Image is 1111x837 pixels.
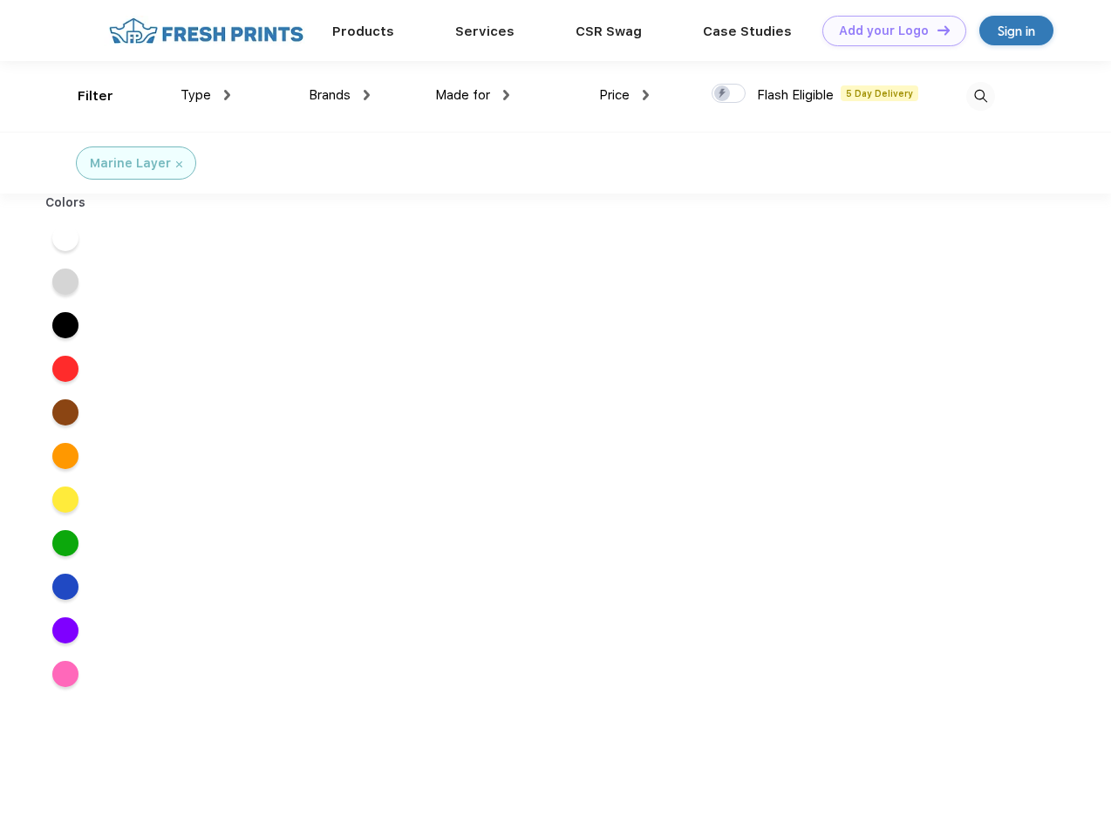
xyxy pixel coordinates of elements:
[937,25,950,35] img: DT
[332,24,394,39] a: Products
[503,90,509,100] img: dropdown.png
[181,87,211,103] span: Type
[599,87,630,103] span: Price
[839,24,929,38] div: Add your Logo
[32,194,99,212] div: Colors
[90,154,171,173] div: Marine Layer
[576,24,642,39] a: CSR Swag
[435,87,490,103] span: Made for
[224,90,230,100] img: dropdown.png
[998,21,1035,41] div: Sign in
[757,87,834,103] span: Flash Eligible
[966,82,995,111] img: desktop_search.svg
[176,161,182,167] img: filter_cancel.svg
[643,90,649,100] img: dropdown.png
[364,90,370,100] img: dropdown.png
[455,24,515,39] a: Services
[104,16,309,46] img: fo%20logo%202.webp
[979,16,1053,45] a: Sign in
[78,86,113,106] div: Filter
[309,87,351,103] span: Brands
[841,85,918,101] span: 5 Day Delivery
